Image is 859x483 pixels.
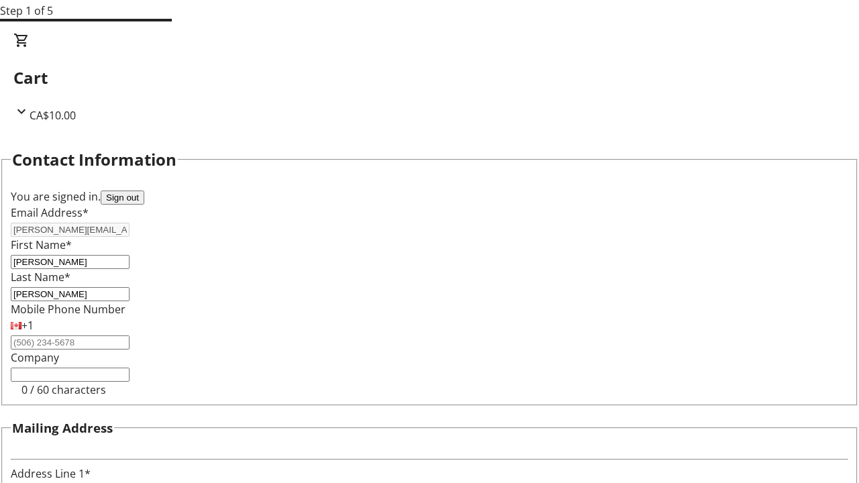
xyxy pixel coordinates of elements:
[11,205,89,220] label: Email Address*
[11,350,59,365] label: Company
[13,32,846,123] div: CartCA$10.00
[21,382,106,397] tr-character-limit: 0 / 60 characters
[11,270,70,284] label: Last Name*
[12,148,176,172] h2: Contact Information
[11,335,130,350] input: (506) 234-5678
[11,302,125,317] label: Mobile Phone Number
[11,466,91,481] label: Address Line 1*
[11,189,848,205] div: You are signed in.
[11,237,72,252] label: First Name*
[13,66,846,90] h2: Cart
[30,108,76,123] span: CA$10.00
[12,419,113,437] h3: Mailing Address
[101,191,144,205] button: Sign out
